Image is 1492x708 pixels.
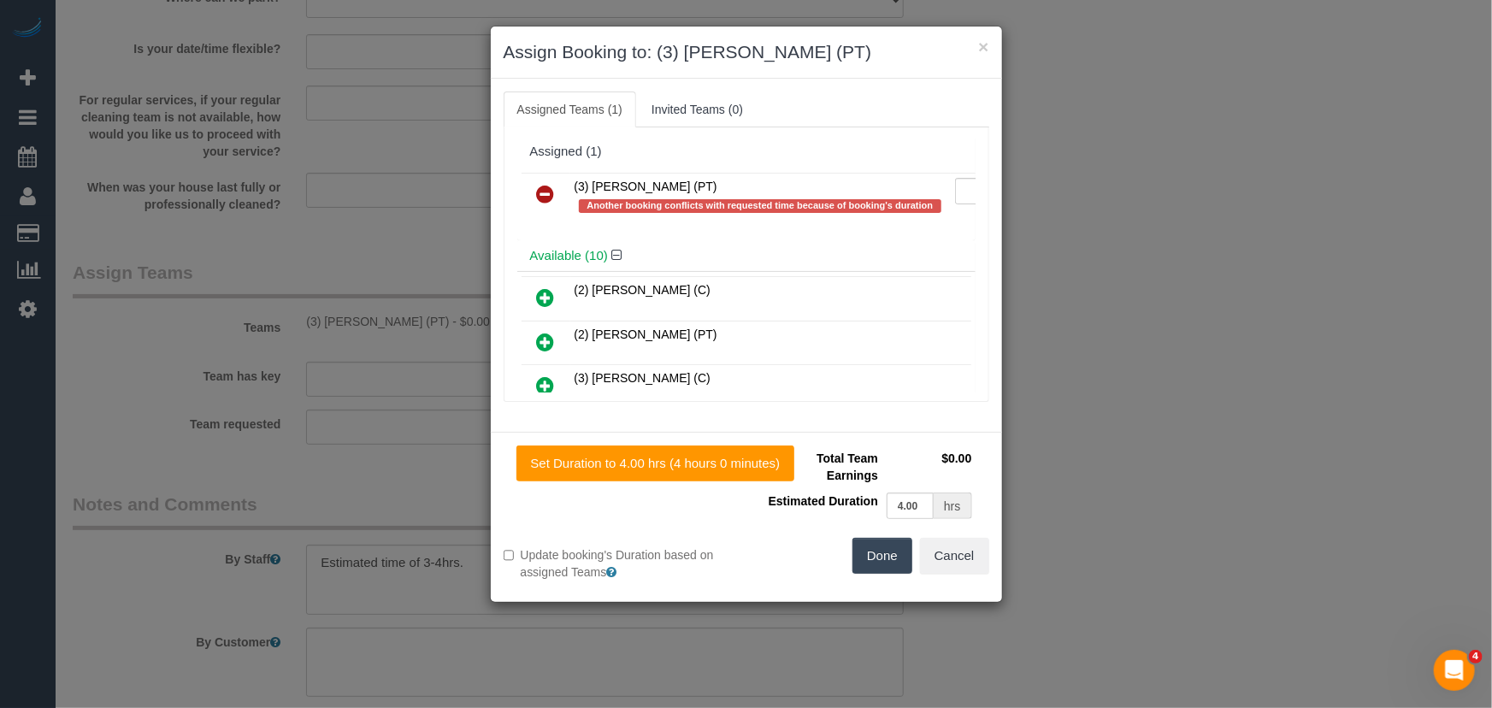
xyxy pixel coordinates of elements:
[575,180,717,193] span: (3) [PERSON_NAME] (PT)
[504,91,636,127] a: Assigned Teams (1)
[575,283,711,297] span: (2) [PERSON_NAME] (C)
[504,546,734,581] label: Update booking's Duration based on assigned Teams
[920,538,989,574] button: Cancel
[530,145,963,159] div: Assigned (1)
[575,327,717,341] span: (2) [PERSON_NAME] (PT)
[1434,650,1475,691] iframe: Intercom live chat
[504,550,515,561] input: Update booking's Duration based on assigned Teams
[934,493,971,519] div: hrs
[575,371,711,385] span: (3) [PERSON_NAME] (C)
[504,39,989,65] h3: Assign Booking to: (3) [PERSON_NAME] (PT)
[638,91,757,127] a: Invited Teams (0)
[579,199,942,213] span: Another booking conflicts with requested time because of booking's duration
[852,538,912,574] button: Done
[882,445,976,488] td: $0.00
[530,249,963,263] h4: Available (10)
[759,445,882,488] td: Total Team Earnings
[516,445,795,481] button: Set Duration to 4.00 hrs (4 hours 0 minutes)
[978,38,988,56] button: ×
[769,494,878,508] span: Estimated Duration
[1469,650,1483,664] span: 4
